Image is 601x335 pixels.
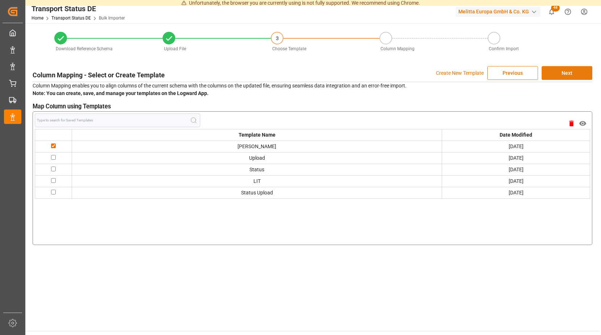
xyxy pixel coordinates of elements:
[560,4,576,20] button: Help Center
[455,7,541,17] div: Melitta Europa GmbH & Co. KG
[487,66,538,80] button: Previous
[442,152,590,164] td: [DATE]
[272,33,283,44] div: 3
[551,4,560,12] span: 48
[489,46,519,51] span: Confirm Import
[72,141,442,152] td: [PERSON_NAME]
[33,82,592,97] p: Column Mapping enables you to align columns of the current schema with the columns on the updated...
[442,175,590,187] td: [DATE]
[442,164,590,175] td: [DATE]
[543,4,560,20] button: show 48 new notifications
[72,175,442,187] td: LIT
[542,66,592,80] button: Next
[272,46,306,51] span: Choose Template
[436,66,484,80] p: Create New Template
[442,187,590,198] td: [DATE]
[164,46,186,51] span: Upload File
[72,164,442,175] td: Status
[33,90,209,96] strong: Note: You can create, save, and manage your templates on the Logward App.
[37,117,190,123] input: Type to search for Saved Templates
[51,16,91,21] a: Transport Status DE
[442,129,590,141] th: Date Modified
[31,3,125,14] div: Transport Status DE
[33,70,165,80] h3: Column Mapping - Select or Create Template
[72,129,442,141] th: Template Name
[31,16,43,21] a: Home
[72,152,442,164] td: Upload
[455,5,543,18] button: Melitta Europa GmbH & Co. KG
[56,46,113,51] span: Download Reference Schema
[381,46,415,51] span: Column Mapping
[442,141,590,152] td: [DATE]
[72,187,442,198] td: Status Upload
[33,102,592,111] h3: Map Column using Templates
